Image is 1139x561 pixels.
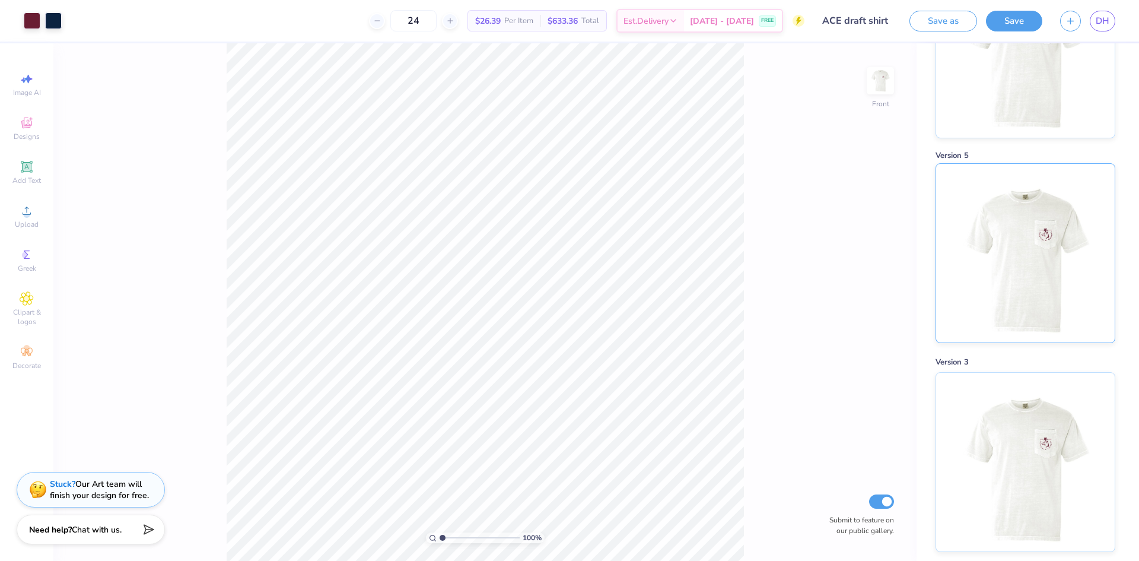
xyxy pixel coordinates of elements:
[1090,11,1115,31] a: DH
[623,15,669,27] span: Est. Delivery
[690,15,754,27] span: [DATE] - [DATE]
[813,9,901,33] input: Untitled Design
[872,99,889,109] div: Front
[952,164,1099,343] img: Version 5
[6,308,47,327] span: Clipart & logos
[868,69,892,93] img: Front
[12,361,41,370] span: Decorate
[823,515,894,536] label: Submit to feature on our public gallery.
[909,11,977,31] button: Save as
[72,524,122,535] span: Chat with us.
[18,264,36,273] span: Greek
[548,15,578,27] span: $633.36
[50,478,149,501] div: Our Art team will finish your design for free.
[986,11,1042,31] button: Save
[952,373,1099,552] img: Version 3
[581,15,599,27] span: Total
[14,132,40,141] span: Designs
[29,524,72,535] strong: Need help?
[1096,14,1109,28] span: DH
[936,357,1115,369] div: Version 3
[936,150,1115,162] div: Version 5
[390,10,437,31] input: – –
[504,15,533,27] span: Per Item
[475,15,501,27] span: $26.39
[13,88,41,97] span: Image AI
[50,478,75,490] strong: Stuck?
[523,533,542,543] span: 100 %
[761,17,774,25] span: FREE
[15,220,39,229] span: Upload
[12,176,41,185] span: Add Text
